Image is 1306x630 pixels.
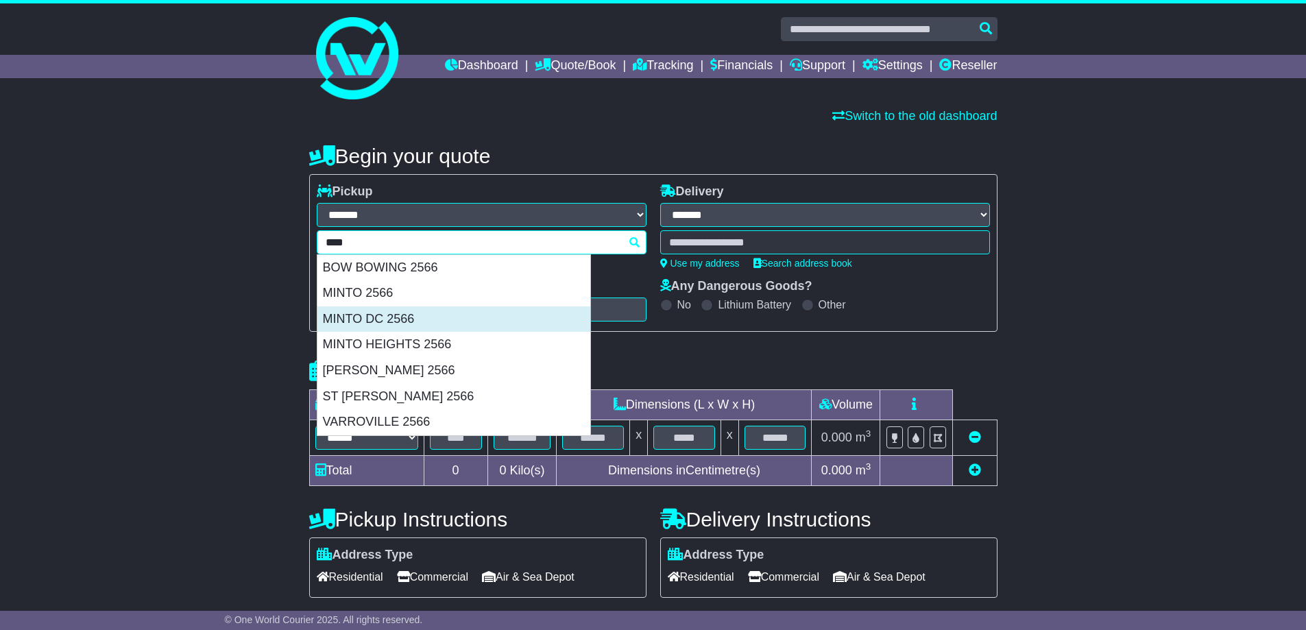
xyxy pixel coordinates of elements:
h4: Package details | [309,360,481,383]
span: m [856,463,871,477]
h4: Begin your quote [309,145,997,167]
label: No [677,298,691,311]
span: © One World Courier 2025. All rights reserved. [225,614,423,625]
a: Quote/Book [535,55,616,78]
span: 0.000 [821,463,852,477]
td: x [630,420,648,456]
h4: Delivery Instructions [660,508,997,531]
label: Other [819,298,846,311]
a: Switch to the old dashboard [832,109,997,123]
label: Address Type [317,548,413,563]
span: 0.000 [821,431,852,444]
div: VARROVILLE 2566 [317,409,590,435]
a: Financials [710,55,773,78]
label: Address Type [668,548,764,563]
a: Dashboard [445,55,518,78]
a: Tracking [633,55,693,78]
div: MINTO 2566 [317,280,590,306]
typeahead: Please provide city [317,230,646,254]
td: 0 [424,456,487,486]
td: x [721,420,738,456]
div: [PERSON_NAME] 2566 [317,358,590,384]
a: Use my address [660,258,740,269]
span: Residential [668,566,734,587]
div: ST [PERSON_NAME] 2566 [317,384,590,410]
td: Volume [812,390,880,420]
a: Support [790,55,845,78]
div: MINTO HEIGHTS 2566 [317,332,590,358]
label: Lithium Battery [718,298,791,311]
sup: 3 [866,428,871,439]
sup: 3 [866,461,871,472]
label: Any Dangerous Goods? [660,279,812,294]
td: Type [309,390,424,420]
td: Dimensions in Centimetre(s) [557,456,812,486]
a: Add new item [969,463,981,477]
span: 0 [499,463,506,477]
div: BOW BOWING 2566 [317,255,590,281]
span: Residential [317,566,383,587]
div: MINTO DC 2566 [317,306,590,332]
a: Remove this item [969,431,981,444]
label: Pickup [317,184,373,199]
a: Settings [862,55,923,78]
span: m [856,431,871,444]
span: Commercial [397,566,468,587]
span: Air & Sea Depot [482,566,575,587]
span: Commercial [748,566,819,587]
td: Kilo(s) [487,456,557,486]
label: Delivery [660,184,724,199]
td: Dimensions (L x W x H) [557,390,812,420]
span: Air & Sea Depot [833,566,926,587]
a: Search address book [753,258,852,269]
td: Total [309,456,424,486]
h4: Pickup Instructions [309,508,646,531]
a: Reseller [939,55,997,78]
